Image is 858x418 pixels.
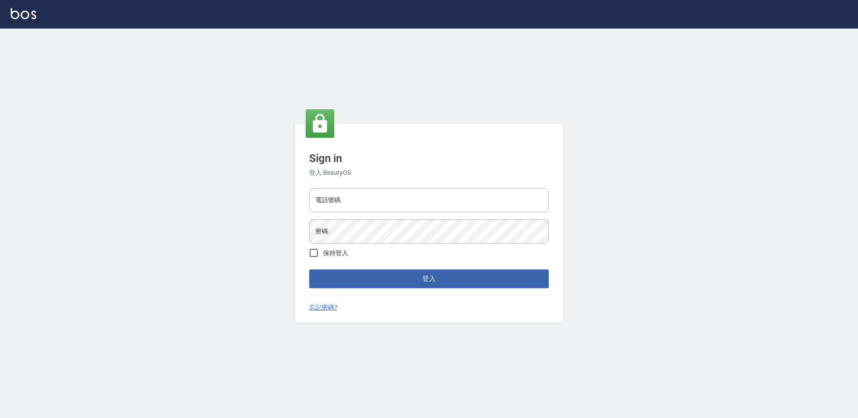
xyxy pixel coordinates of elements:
img: Logo [11,8,36,19]
a: 忘記密碼? [309,303,337,312]
h3: Sign in [309,152,549,165]
button: 登入 [309,269,549,288]
span: 保持登入 [323,248,348,258]
h6: 登入 BeautyOS [309,168,549,178]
